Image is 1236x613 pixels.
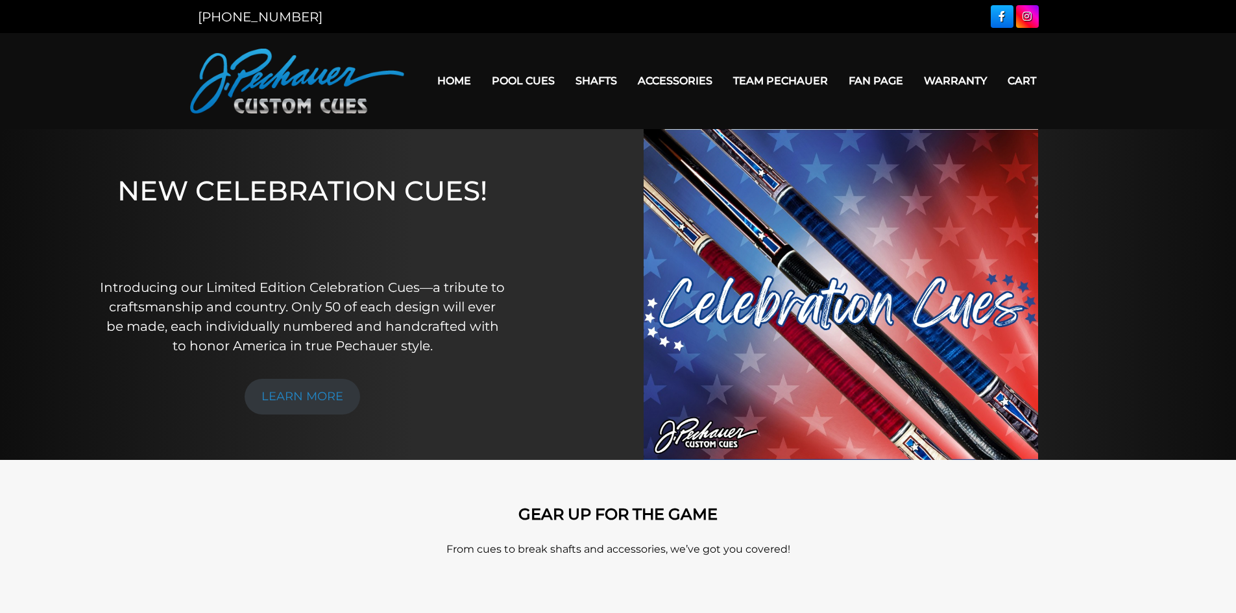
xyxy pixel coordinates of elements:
[481,64,565,97] a: Pool Cues
[518,505,718,523] strong: GEAR UP FOR THE GAME
[245,379,360,415] a: LEARN MORE
[198,9,322,25] a: [PHONE_NUMBER]
[914,64,997,97] a: Warranty
[427,64,481,97] a: Home
[627,64,723,97] a: Accessories
[248,542,988,557] p: From cues to break shafts and accessories, we’ve got you covered!
[99,174,506,259] h1: NEW CELEBRATION CUES!
[997,64,1047,97] a: Cart
[190,49,404,114] img: Pechauer Custom Cues
[99,278,506,355] p: Introducing our Limited Edition Celebration Cues—a tribute to craftsmanship and country. Only 50 ...
[565,64,627,97] a: Shafts
[838,64,914,97] a: Fan Page
[723,64,838,97] a: Team Pechauer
